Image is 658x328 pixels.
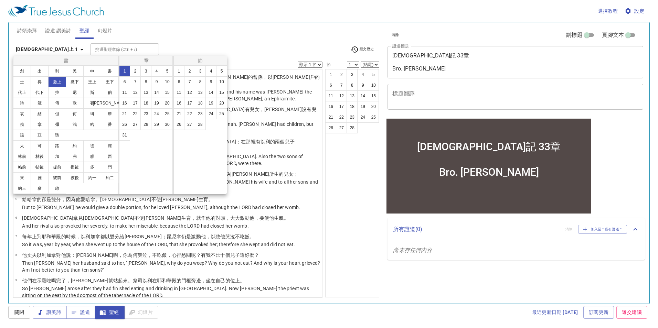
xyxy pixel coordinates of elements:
[66,140,84,151] button: 約
[101,151,119,162] button: 西
[48,140,66,151] button: 路
[184,66,195,77] button: 2
[66,151,84,162] button: 弗
[130,98,141,109] button: 17
[151,66,162,77] button: 4
[83,66,101,77] button: 申
[130,66,141,77] button: 2
[195,76,206,87] button: 8
[13,76,31,87] button: 士
[32,23,176,61] div: [DEMOGRAPHIC_DATA]記 33章 Bro. [PERSON_NAME]
[101,119,119,130] button: 番
[205,76,216,87] button: 9
[66,108,84,119] button: 何
[83,87,101,98] button: 斯
[31,183,49,194] button: 猶
[48,87,66,98] button: 拉
[48,151,66,162] button: 加
[195,66,206,77] button: 3
[48,130,66,141] button: 瑪
[184,108,195,119] button: 22
[83,98,101,109] button: 賽
[216,66,227,77] button: 5
[83,108,101,119] button: 珥
[31,140,49,151] button: 可
[83,140,101,151] button: 徒
[101,172,119,183] button: 約二
[119,108,130,119] button: 21
[130,87,141,98] button: 12
[140,108,151,119] button: 23
[66,119,84,130] button: 鴻
[31,151,49,162] button: 林後
[13,151,31,162] button: 林前
[31,98,49,109] button: 箴
[119,98,130,109] button: 16
[66,162,84,173] button: 提後
[162,98,173,109] button: 20
[173,119,184,130] button: 26
[140,76,151,87] button: 8
[83,151,101,162] button: 腓
[66,172,84,183] button: 彼後
[13,140,31,151] button: 太
[205,66,216,77] button: 4
[31,108,49,119] button: 結
[184,76,195,87] button: 7
[184,87,195,98] button: 12
[216,87,227,98] button: 15
[216,98,227,109] button: 20
[66,66,84,77] button: 民
[48,172,66,183] button: 彼前
[13,98,31,109] button: 詩
[66,87,84,98] button: 尼
[130,108,141,119] button: 22
[31,162,49,173] button: 帖後
[101,108,119,119] button: 摩
[162,119,173,130] button: 30
[195,108,206,119] button: 23
[66,98,84,109] button: 歌
[101,98,119,109] button: [PERSON_NAME]
[13,172,31,183] button: 來
[184,119,195,130] button: 27
[140,66,151,77] button: 3
[121,57,172,64] p: 章
[173,76,184,87] button: 6
[195,119,206,130] button: 28
[162,87,173,98] button: 15
[216,108,227,119] button: 25
[13,162,31,173] button: 帖前
[173,98,184,109] button: 16
[48,66,66,77] button: 利
[119,76,130,87] button: 6
[151,119,162,130] button: 29
[216,76,227,87] button: 10
[83,119,101,130] button: 哈
[13,87,31,98] button: 代上
[31,119,49,130] button: 拿
[101,87,119,98] button: 伯
[101,76,119,87] button: 王下
[184,98,195,109] button: 17
[140,119,151,130] button: 28
[48,119,66,130] button: 彌
[31,66,49,77] button: 出
[101,66,119,77] button: 書
[13,130,31,141] button: 該
[173,108,184,119] button: 21
[173,87,184,98] button: 11
[31,87,49,98] button: 代下
[119,119,130,130] button: 26
[175,57,225,64] p: 節
[130,76,141,87] button: 7
[162,108,173,119] button: 25
[66,76,84,87] button: 撒下
[15,57,118,64] p: 書
[48,183,66,194] button: 啟
[101,162,119,173] button: 門
[83,162,101,173] button: 多
[119,87,130,98] button: 11
[48,76,66,87] button: 撒上
[140,98,151,109] button: 18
